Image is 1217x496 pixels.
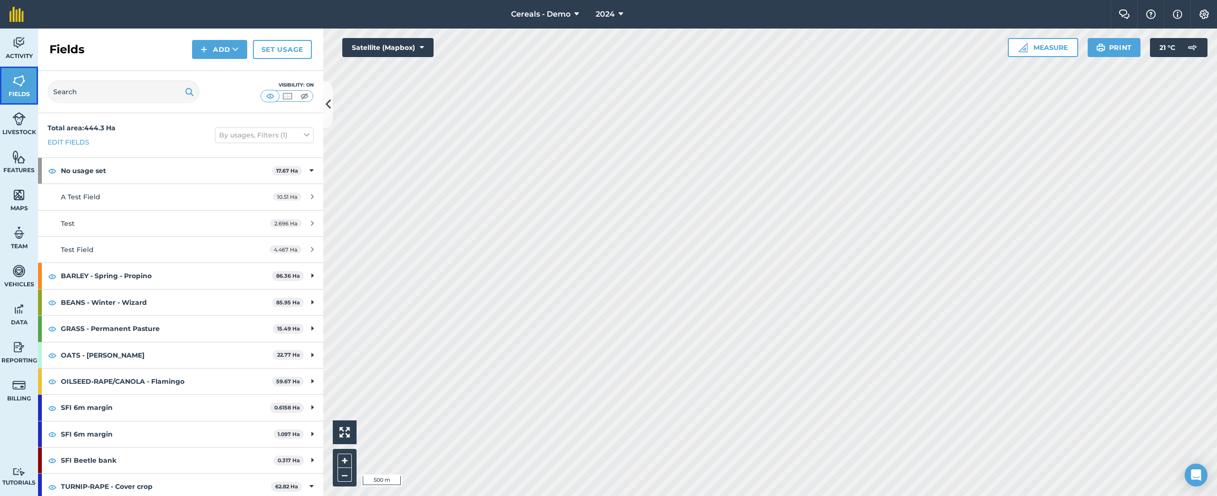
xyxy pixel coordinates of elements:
div: OATS - [PERSON_NAME]22.77 Ha [38,342,323,368]
strong: 0.317 Ha [278,457,300,464]
h2: Fields [49,42,85,57]
strong: BEANS - Winter - Wizard [61,290,272,315]
img: svg+xml;base64,PHN2ZyB4bWxucz0iaHR0cDovL3d3dy53My5vcmcvMjAwMC9zdmciIHdpZHRoPSIxOCIgaGVpZ2h0PSIyNC... [48,428,57,440]
img: A question mark icon [1145,10,1157,19]
img: svg+xml;base64,PHN2ZyB4bWxucz0iaHR0cDovL3d3dy53My5vcmcvMjAwMC9zdmciIHdpZHRoPSI1NiIgaGVpZ2h0PSI2MC... [12,188,26,202]
strong: 86.36 Ha [276,272,300,279]
div: No usage set17.67 Ha [38,158,323,184]
span: Test [61,219,75,228]
span: 10.51 Ha [273,193,301,201]
img: svg+xml;base64,PHN2ZyB4bWxucz0iaHR0cDovL3d3dy53My5vcmcvMjAwMC9zdmciIHdpZHRoPSI1MCIgaGVpZ2h0PSI0MC... [264,91,276,101]
img: svg+xml;base64,PHN2ZyB4bWxucz0iaHR0cDovL3d3dy53My5vcmcvMjAwMC9zdmciIHdpZHRoPSI1MCIgaGVpZ2h0PSI0MC... [299,91,310,101]
strong: GRASS - Permanent Pasture [61,316,273,341]
img: svg+xml;base64,PHN2ZyB4bWxucz0iaHR0cDovL3d3dy53My5vcmcvMjAwMC9zdmciIHdpZHRoPSIxOCIgaGVpZ2h0PSIyNC... [48,455,57,466]
a: Test Field4.467 Ha [38,237,323,263]
div: Open Intercom Messenger [1185,464,1207,486]
div: OILSEED-RAPE/CANOLA - Flamingo59.67 Ha [38,369,323,394]
strong: 0.6158 Ha [274,404,300,411]
button: Print [1088,38,1141,57]
div: GRASS - Permanent Pasture15.49 Ha [38,316,323,341]
img: svg+xml;base64,PHN2ZyB4bWxucz0iaHR0cDovL3d3dy53My5vcmcvMjAwMC9zdmciIHdpZHRoPSIxOCIgaGVpZ2h0PSIyNC... [48,376,57,387]
div: BARLEY - Spring - Propino86.36 Ha [38,263,323,289]
strong: 62.82 Ha [275,483,298,490]
a: A Test Field10.51 Ha [38,184,323,210]
img: svg+xml;base64,PD94bWwgdmVyc2lvbj0iMS4wIiBlbmNvZGluZz0idXRmLTgiPz4KPCEtLSBHZW5lcmF0b3I6IEFkb2JlIE... [12,112,26,126]
img: svg+xml;base64,PHN2ZyB4bWxucz0iaHR0cDovL3d3dy53My5vcmcvMjAwMC9zdmciIHdpZHRoPSIxOCIgaGVpZ2h0PSIyNC... [48,323,57,334]
span: Test Field [61,245,94,254]
img: svg+xml;base64,PHN2ZyB4bWxucz0iaHR0cDovL3d3dy53My5vcmcvMjAwMC9zdmciIHdpZHRoPSIxOSIgaGVpZ2h0PSIyNC... [185,86,194,97]
img: svg+xml;base64,PHN2ZyB4bWxucz0iaHR0cDovL3d3dy53My5vcmcvMjAwMC9zdmciIHdpZHRoPSI1NiIgaGVpZ2h0PSI2MC... [12,150,26,164]
img: Ruler icon [1018,43,1028,52]
strong: SFI 6m margin [61,395,270,420]
strong: 22.77 Ha [277,351,300,358]
div: SFI Beetle bank0.317 Ha [38,447,323,473]
strong: SFI Beetle bank [61,447,273,473]
img: svg+xml;base64,PD94bWwgdmVyc2lvbj0iMS4wIiBlbmNvZGluZz0idXRmLTgiPz4KPCEtLSBHZW5lcmF0b3I6IEFkb2JlIE... [1183,38,1202,57]
img: svg+xml;base64,PD94bWwgdmVyc2lvbj0iMS4wIiBlbmNvZGluZz0idXRmLTgiPz4KPCEtLSBHZW5lcmF0b3I6IEFkb2JlIE... [12,467,26,477]
img: svg+xml;base64,PHN2ZyB4bWxucz0iaHR0cDovL3d3dy53My5vcmcvMjAwMC9zdmciIHdpZHRoPSIxOCIgaGVpZ2h0PSIyNC... [48,481,57,493]
a: Set usage [253,40,312,59]
span: 2.696 Ha [270,219,301,227]
strong: OILSEED-RAPE/CANOLA - Flamingo [61,369,272,394]
span: 21 ° C [1159,38,1175,57]
div: BEANS - Winter - Wizard85.95 Ha [38,290,323,315]
img: svg+xml;base64,PHN2ZyB4bWxucz0iaHR0cDovL3d3dy53My5vcmcvMjAwMC9zdmciIHdpZHRoPSIxOCIgaGVpZ2h0PSIyNC... [48,297,57,308]
img: svg+xml;base64,PHN2ZyB4bWxucz0iaHR0cDovL3d3dy53My5vcmcvMjAwMC9zdmciIHdpZHRoPSIxOCIgaGVpZ2h0PSIyNC... [48,350,57,361]
img: svg+xml;base64,PHN2ZyB4bWxucz0iaHR0cDovL3d3dy53My5vcmcvMjAwMC9zdmciIHdpZHRoPSIxOCIgaGVpZ2h0PSIyNC... [48,402,57,414]
button: By usages, Filters (1) [215,127,314,143]
strong: 85.95 Ha [276,299,300,306]
strong: Total area : 444.3 Ha [48,124,116,132]
span: 4.467 Ha [270,245,301,253]
span: A Test Field [61,193,100,201]
img: svg+xml;base64,PHN2ZyB4bWxucz0iaHR0cDovL3d3dy53My5vcmcvMjAwMC9zdmciIHdpZHRoPSI1NiIgaGVpZ2h0PSI2MC... [12,74,26,88]
button: 21 °C [1150,38,1207,57]
img: svg+xml;base64,PD94bWwgdmVyc2lvbj0iMS4wIiBlbmNvZGluZz0idXRmLTgiPz4KPCEtLSBHZW5lcmF0b3I6IEFkb2JlIE... [12,226,26,240]
a: Edit fields [48,137,89,147]
button: – [338,468,352,482]
img: svg+xml;base64,PHN2ZyB4bWxucz0iaHR0cDovL3d3dy53My5vcmcvMjAwMC9zdmciIHdpZHRoPSIxOCIgaGVpZ2h0PSIyNC... [48,165,57,176]
img: svg+xml;base64,PHN2ZyB4bWxucz0iaHR0cDovL3d3dy53My5vcmcvMjAwMC9zdmciIHdpZHRoPSIxNCIgaGVpZ2h0PSIyNC... [201,44,207,55]
button: + [338,454,352,468]
strong: 17.67 Ha [276,167,298,174]
strong: 1.097 Ha [278,431,300,438]
img: svg+xml;base64,PHN2ZyB4bWxucz0iaHR0cDovL3d3dy53My5vcmcvMjAwMC9zdmciIHdpZHRoPSIxOCIgaGVpZ2h0PSIyNC... [48,271,57,282]
img: svg+xml;base64,PHN2ZyB4bWxucz0iaHR0cDovL3d3dy53My5vcmcvMjAwMC9zdmciIHdpZHRoPSIxNyIgaGVpZ2h0PSIxNy... [1173,9,1182,20]
div: SFI 6m margin0.6158 Ha [38,395,323,420]
button: Measure [1008,38,1078,57]
img: fieldmargin Logo [10,7,24,22]
img: svg+xml;base64,PD94bWwgdmVyc2lvbj0iMS4wIiBlbmNvZGluZz0idXRmLTgiPz4KPCEtLSBHZW5lcmF0b3I6IEFkb2JlIE... [12,264,26,278]
span: Cereals - Demo [511,9,570,20]
input: Search [48,80,200,103]
img: Two speech bubbles overlapping with the left bubble in the forefront [1119,10,1130,19]
img: svg+xml;base64,PHN2ZyB4bWxucz0iaHR0cDovL3d3dy53My5vcmcvMjAwMC9zdmciIHdpZHRoPSIxOSIgaGVpZ2h0PSIyNC... [1096,42,1105,53]
div: SFI 6m margin1.097 Ha [38,421,323,447]
img: Four arrows, one pointing top left, one top right, one bottom right and the last bottom left [339,427,350,438]
a: Test2.696 Ha [38,211,323,236]
img: svg+xml;base64,PD94bWwgdmVyc2lvbj0iMS4wIiBlbmNvZGluZz0idXRmLTgiPz4KPCEtLSBHZW5lcmF0b3I6IEFkb2JlIE... [12,378,26,392]
strong: BARLEY - Spring - Propino [61,263,272,289]
button: Add [192,40,247,59]
img: svg+xml;base64,PHN2ZyB4bWxucz0iaHR0cDovL3d3dy53My5vcmcvMjAwMC9zdmciIHdpZHRoPSI1MCIgaGVpZ2h0PSI0MC... [281,91,293,101]
span: 2024 [596,9,615,20]
strong: SFI 6m margin [61,421,273,447]
strong: 15.49 Ha [277,325,300,332]
strong: 59.67 Ha [276,378,300,385]
strong: OATS - [PERSON_NAME] [61,342,273,368]
button: Satellite (Mapbox) [342,38,434,57]
img: svg+xml;base64,PD94bWwgdmVyc2lvbj0iMS4wIiBlbmNvZGluZz0idXRmLTgiPz4KPCEtLSBHZW5lcmF0b3I6IEFkb2JlIE... [12,302,26,316]
img: svg+xml;base64,PD94bWwgdmVyc2lvbj0iMS4wIiBlbmNvZGluZz0idXRmLTgiPz4KPCEtLSBHZW5lcmF0b3I6IEFkb2JlIE... [12,36,26,50]
div: Visibility: On [261,81,314,89]
strong: No usage set [61,158,272,184]
img: svg+xml;base64,PD94bWwgdmVyc2lvbj0iMS4wIiBlbmNvZGluZz0idXRmLTgiPz4KPCEtLSBHZW5lcmF0b3I6IEFkb2JlIE... [12,340,26,354]
img: A cog icon [1198,10,1210,19]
